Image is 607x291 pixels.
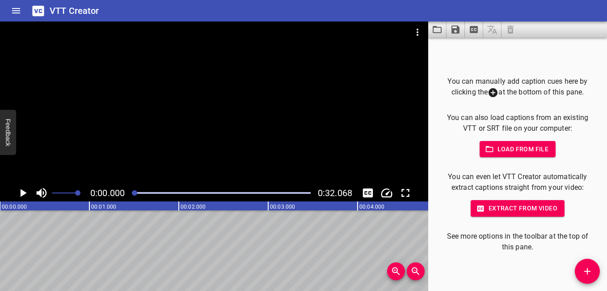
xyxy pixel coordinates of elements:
span: 0:00.000 [90,188,125,198]
text: 00:04.000 [359,204,384,210]
h6: VTT Creator [50,4,99,18]
button: Extract captions from video [465,21,483,38]
text: 00:02.000 [181,204,206,210]
button: Toggle mute [33,184,50,201]
button: Save captions to file [447,21,465,38]
button: Zoom Out [407,262,425,280]
button: Load from file [480,141,556,158]
div: Toggle Full Screen [397,184,414,201]
button: Load captions from file [428,21,447,38]
span: Load from file [487,144,549,155]
button: Change Playback Speed [378,184,395,201]
svg: Save captions to file [450,24,461,35]
span: Extract from video [478,203,557,214]
span: 0:32.068 [318,188,352,198]
p: You can also load captions from an existing VTT or SRT file on your computer: [443,112,593,134]
button: Play/Pause [14,184,31,201]
button: Video Options [407,21,428,43]
div: Play progress [132,192,311,194]
text: 00:03.000 [270,204,295,210]
text: 00:01.000 [91,204,116,210]
p: You can manually add caption cues here by clicking the at the bottom of this pane. [443,76,593,98]
button: Add Cue [575,259,600,284]
span: Set video volume [75,190,80,196]
text: 00:00.000 [2,204,27,210]
span: Add some captions below, then you can translate them. [483,21,502,38]
p: See more options in the toolbar at the top of this pane. [443,231,593,252]
button: Toggle captions [359,184,376,201]
p: You can even let VTT Creator automatically extract captions straight from your video: [443,171,593,193]
svg: Extract captions from video [468,24,479,35]
button: Zoom In [387,262,405,280]
button: Extract from video [471,200,565,217]
svg: Load captions from file [432,24,443,35]
button: Toggle fullscreen [397,184,414,201]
